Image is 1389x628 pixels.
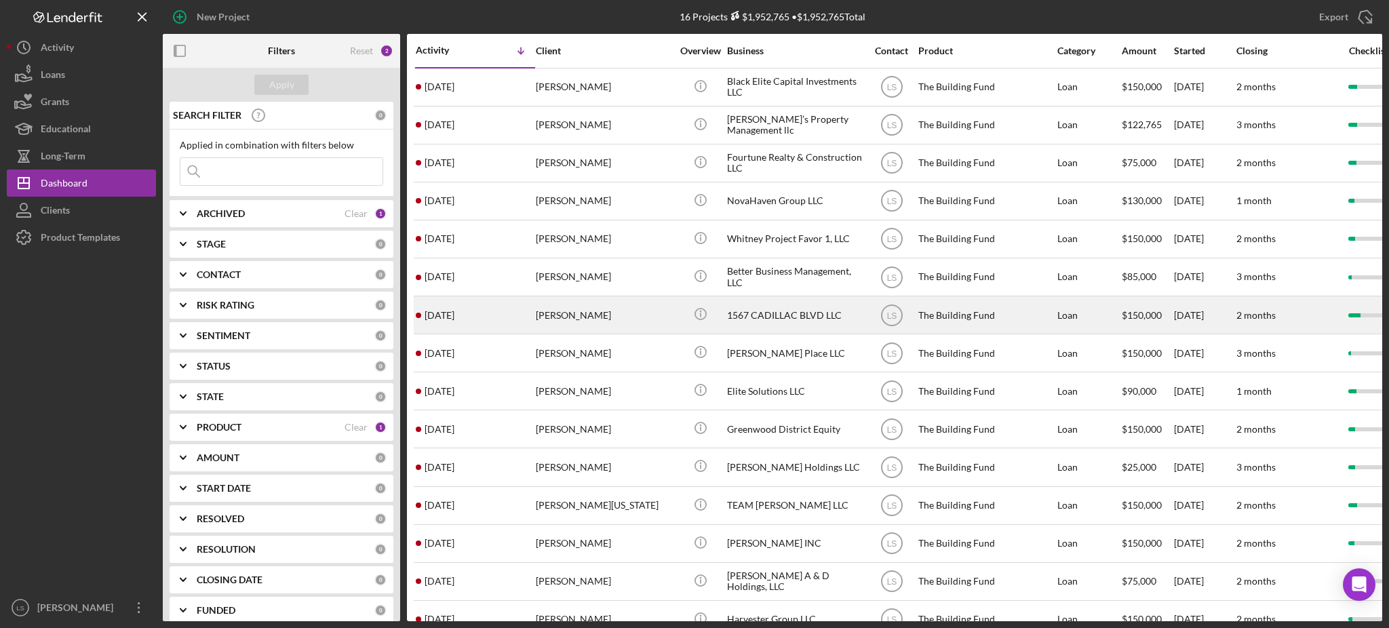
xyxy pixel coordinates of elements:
div: 0 [374,109,387,121]
div: 0 [374,269,387,281]
text: LS [886,121,897,130]
div: Applied in combination with filters below [180,140,383,151]
div: [DATE] [1174,145,1235,181]
div: [PERSON_NAME]’s Property Management llc [727,107,863,143]
b: CONTACT [197,269,241,280]
span: $150,000 [1122,309,1162,321]
div: Dashboard [41,170,87,200]
div: Loan [1057,107,1120,143]
b: RISK RATING [197,300,254,311]
div: [DATE] [1174,335,1235,371]
div: New Project [197,3,250,31]
div: [PERSON_NAME] [536,373,671,409]
button: Grants [7,88,156,115]
time: 3 months [1236,119,1276,130]
b: RESOLVED [197,513,244,524]
time: 2 months [1236,309,1276,321]
b: RESOLUTION [197,544,256,555]
b: FUNDED [197,605,235,616]
div: The Building Fund [918,259,1054,295]
div: [PERSON_NAME] [536,221,671,257]
b: STATE [197,391,224,402]
div: [DATE] [1174,69,1235,105]
div: [DATE] [1174,411,1235,447]
div: Whitney Project Favor 1, LLC [727,221,863,257]
time: 2025-09-02 18:13 [425,310,454,321]
time: 2025-09-04 09:52 [425,195,454,206]
div: [PERSON_NAME] [536,259,671,295]
div: The Building Fund [918,488,1054,524]
time: 2025-09-04 20:24 [425,157,454,168]
b: CLOSING DATE [197,574,262,585]
button: Loans [7,61,156,88]
time: 2 months [1236,537,1276,549]
div: Loan [1057,449,1120,485]
div: [PERSON_NAME] [536,69,671,105]
div: [PERSON_NAME] Place LLC [727,335,863,371]
div: Business [727,45,863,56]
button: Product Templates [7,224,156,251]
span: $150,000 [1122,537,1162,549]
div: Clear [345,208,368,219]
div: [PERSON_NAME] A & D Holdings, LLC [727,564,863,600]
div: Export [1319,3,1348,31]
div: Product Templates [41,224,120,254]
div: [PERSON_NAME] [536,335,671,371]
div: Educational [41,115,91,146]
time: 2 months [1236,499,1276,511]
div: The Building Fund [918,373,1054,409]
div: [DATE] [1174,488,1235,524]
div: 0 [374,238,387,250]
div: TEAM [PERSON_NAME] LLC [727,488,863,524]
text: LS [886,577,897,587]
time: 2025-09-05 15:06 [425,119,454,130]
span: $85,000 [1122,271,1156,282]
span: $90,000 [1122,385,1156,397]
span: $150,000 [1122,81,1162,92]
text: LS [886,615,897,625]
button: Activity [7,34,156,61]
div: Loan [1057,373,1120,409]
div: 0 [374,360,387,372]
time: 1 month [1236,195,1272,206]
div: Amount [1122,45,1173,56]
div: The Building Fund [918,411,1054,447]
div: Loan [1057,564,1120,600]
b: Filters [268,45,295,56]
div: Open Intercom Messenger [1343,568,1375,601]
div: The Building Fund [918,107,1054,143]
div: 0 [374,543,387,555]
div: Loan [1057,69,1120,105]
text: LS [886,539,897,549]
div: [PERSON_NAME] INC [727,526,863,562]
span: $150,000 [1122,347,1162,359]
text: LS [886,387,897,396]
div: Loan [1057,526,1120,562]
div: The Building Fund [918,69,1054,105]
div: Category [1057,45,1120,56]
button: Educational [7,115,156,142]
div: $1,952,765 [728,11,789,22]
b: ARCHIVED [197,208,245,219]
div: The Building Fund [918,564,1054,600]
div: [PERSON_NAME] [34,594,122,625]
b: SENTIMENT [197,330,250,341]
button: Long-Term [7,142,156,170]
text: LS [886,273,897,282]
div: 0 [374,452,387,464]
b: PRODUCT [197,422,241,433]
div: [PERSON_NAME][US_STATE] [536,488,671,524]
div: Clients [41,197,70,227]
div: Loan [1057,221,1120,257]
div: Loan [1057,411,1120,447]
time: 3 months [1236,347,1276,359]
text: LS [886,83,897,92]
time: 2 months [1236,613,1276,625]
div: Loans [41,61,65,92]
text: LS [886,349,897,358]
span: $75,000 [1122,157,1156,168]
button: LS[PERSON_NAME] [7,594,156,621]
